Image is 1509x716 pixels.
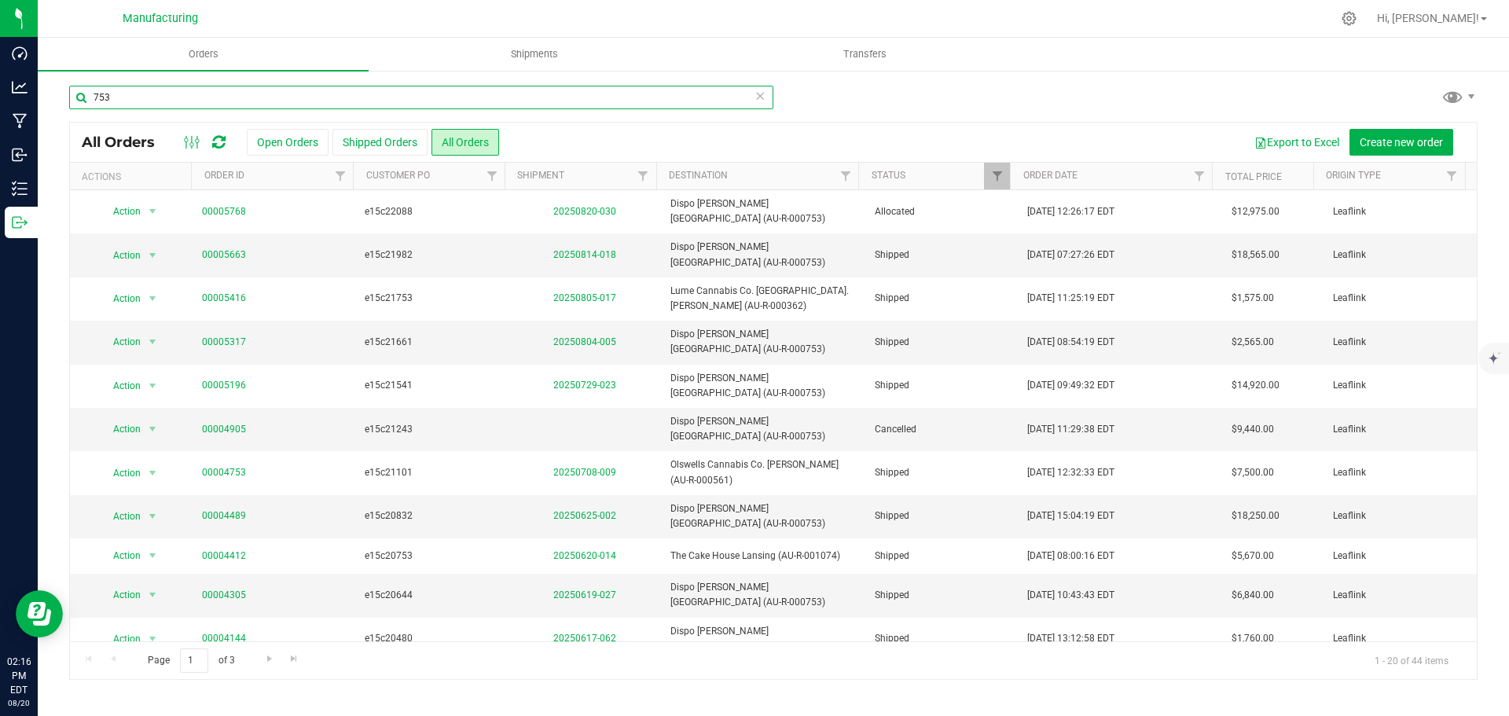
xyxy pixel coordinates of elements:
[100,200,142,222] span: Action
[669,170,728,181] a: Destination
[670,240,855,270] span: Dispo [PERSON_NAME][GEOGRAPHIC_DATA] (AU-R-000753)
[369,38,699,71] a: Shipments
[1027,549,1114,564] span: [DATE] 08:00:16 EDT
[365,422,499,437] span: e15c21243
[670,414,855,444] span: Dispo [PERSON_NAME][GEOGRAPHIC_DATA] (AU-R-000753)
[1027,631,1114,646] span: [DATE] 13:12:58 EDT
[553,633,616,644] a: 20250617-062
[1027,378,1114,393] span: [DATE] 09:49:32 EDT
[1027,465,1114,480] span: [DATE] 12:32:33 EDT
[670,501,855,531] span: Dispo [PERSON_NAME][GEOGRAPHIC_DATA] (AU-R-000753)
[202,631,246,646] a: 00004144
[1225,171,1282,182] a: Total Price
[202,291,246,306] a: 00005416
[100,331,142,353] span: Action
[100,418,142,440] span: Action
[202,549,246,564] a: 00004412
[143,375,163,397] span: select
[365,465,499,480] span: e15c21101
[1027,335,1114,350] span: [DATE] 08:54:19 EDT
[365,509,499,523] span: e15c20832
[100,288,142,310] span: Action
[1232,549,1274,564] span: $5,670.00
[490,47,579,61] span: Shipments
[1027,291,1114,306] span: [DATE] 11:25:19 EDT
[431,129,499,156] button: All Orders
[202,204,246,219] a: 00005768
[553,292,616,303] a: 20250805-017
[1333,465,1467,480] span: Leaflink
[1027,422,1114,437] span: [DATE] 11:29:38 EDT
[1244,129,1349,156] button: Export to Excel
[100,628,142,650] span: Action
[12,147,28,163] inline-svg: Inbound
[1232,588,1274,603] span: $6,840.00
[12,46,28,61] inline-svg: Dashboard
[517,170,564,181] a: Shipment
[1027,588,1114,603] span: [DATE] 10:43:43 EDT
[1027,204,1114,219] span: [DATE] 12:26:17 EDT
[670,371,855,401] span: Dispo [PERSON_NAME][GEOGRAPHIC_DATA] (AU-R-000753)
[82,134,171,151] span: All Orders
[553,589,616,600] a: 20250619-027
[180,648,208,673] input: 1
[202,509,246,523] a: 00004489
[875,549,1009,564] span: Shipped
[1232,509,1280,523] span: $18,250.00
[7,655,31,697] p: 02:16 PM EDT
[1333,422,1467,437] span: Leaflink
[1333,248,1467,263] span: Leaflink
[1333,204,1467,219] span: Leaflink
[1333,549,1467,564] span: Leaflink
[553,249,616,260] a: 20250814-018
[247,129,329,156] button: Open Orders
[832,163,858,189] a: Filter
[875,335,1009,350] span: Shipped
[143,462,163,484] span: select
[553,336,616,347] a: 20250804-005
[100,505,142,527] span: Action
[1232,291,1274,306] span: $1,575.00
[670,196,855,226] span: Dispo [PERSON_NAME][GEOGRAPHIC_DATA] (AU-R-000753)
[670,457,855,487] span: Olswells Cannabis Co. [PERSON_NAME] (AU-R-000561)
[365,549,499,564] span: e15c20753
[1023,170,1078,181] a: Order Date
[1232,248,1280,263] span: $18,565.00
[1232,465,1274,480] span: $7,500.00
[1362,648,1461,672] span: 1 - 20 of 44 items
[1232,631,1274,646] span: $1,760.00
[123,12,198,25] span: Manufacturing
[365,204,499,219] span: e15c22088
[1027,248,1114,263] span: [DATE] 07:27:26 EDT
[100,375,142,397] span: Action
[38,38,369,71] a: Orders
[202,588,246,603] a: 00004305
[1232,422,1274,437] span: $9,440.00
[1333,631,1467,646] span: Leaflink
[143,628,163,650] span: select
[479,163,505,189] a: Filter
[365,631,499,646] span: e15c20480
[82,171,185,182] div: Actions
[1232,378,1280,393] span: $14,920.00
[143,200,163,222] span: select
[202,465,246,480] a: 00004753
[670,284,855,314] span: Lume Cannabis Co. [GEOGRAPHIC_DATA]. [PERSON_NAME] (AU-R-000362)
[875,204,1009,219] span: Allocated
[100,545,142,567] span: Action
[1333,291,1467,306] span: Leaflink
[167,47,240,61] span: Orders
[202,248,246,263] a: 00005663
[100,584,142,606] span: Action
[365,291,499,306] span: e15c21753
[553,467,616,478] a: 20250708-009
[258,648,281,670] a: Go to the next page
[1333,588,1467,603] span: Leaflink
[143,418,163,440] span: select
[1333,335,1467,350] span: Leaflink
[365,588,499,603] span: e15c20644
[365,248,499,263] span: e15c21982
[1333,378,1467,393] span: Leaflink
[754,86,766,106] span: Clear
[332,129,428,156] button: Shipped Orders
